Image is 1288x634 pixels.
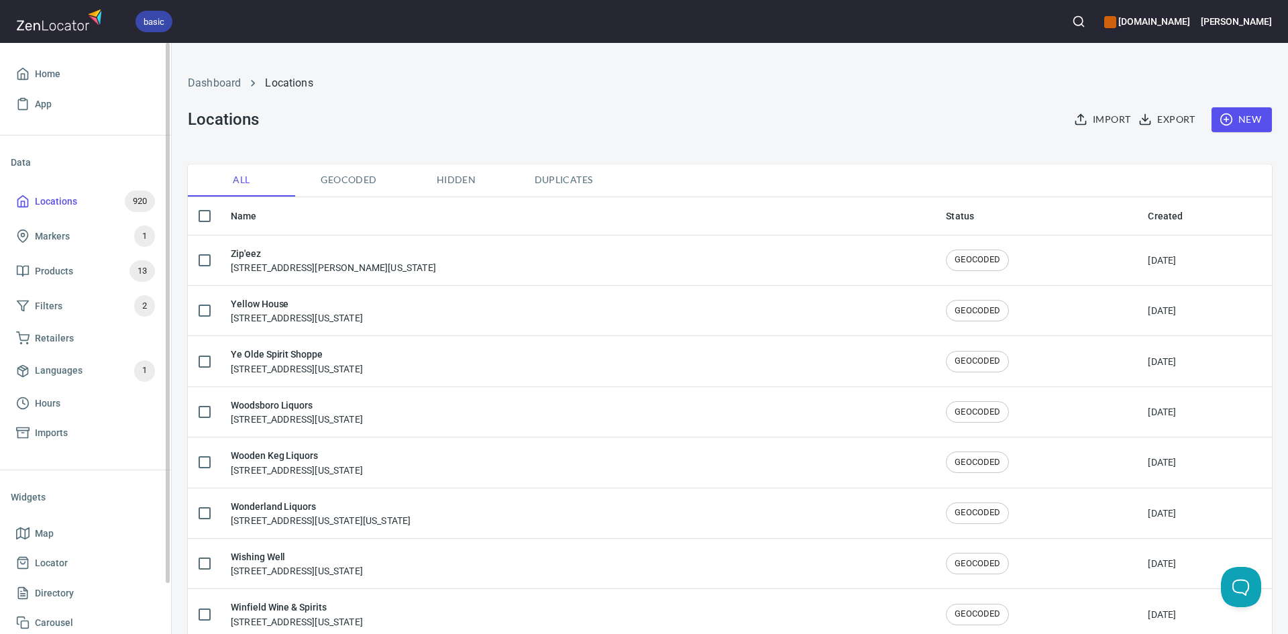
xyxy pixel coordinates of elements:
[947,305,1008,317] span: GEOCODED
[188,76,241,89] a: Dashboard
[231,499,411,514] h6: Wonderland Liquors
[134,229,155,244] span: 1
[11,146,160,178] li: Data
[1141,111,1195,128] span: Export
[11,548,160,578] a: Locator
[35,615,73,631] span: Carousel
[231,549,363,564] h6: Wishing Well
[35,585,74,602] span: Directory
[947,608,1008,621] span: GEOCODED
[35,228,70,245] span: Markers
[947,406,1008,419] span: GEOCODED
[231,600,363,615] h6: Winfield Wine & Spirits
[11,288,160,323] a: Filters2
[16,5,106,34] img: zenlocator
[136,15,172,29] span: basic
[1148,304,1176,317] div: [DATE]
[11,418,160,448] a: Imports
[35,66,60,83] span: Home
[35,263,73,280] span: Products
[231,600,363,628] div: [STREET_ADDRESS][US_STATE]
[1148,507,1176,520] div: [DATE]
[196,172,287,189] span: All
[11,388,160,419] a: Hours
[1148,405,1176,419] div: [DATE]
[1104,14,1189,29] h6: [DOMAIN_NAME]
[1104,16,1116,28] button: color-CE600E
[35,425,68,441] span: Imports
[947,456,1008,469] span: GEOCODED
[231,297,363,311] h6: Yellow House
[265,76,313,89] a: Locations
[231,347,363,375] div: [STREET_ADDRESS][US_STATE]
[1071,107,1136,132] button: Import
[935,197,1137,235] th: Status
[35,525,54,542] span: Map
[35,395,60,412] span: Hours
[11,481,160,513] li: Widgets
[1077,111,1130,128] span: Import
[188,110,258,129] h3: Locations
[134,299,155,314] span: 2
[1148,355,1176,368] div: [DATE]
[1137,197,1272,235] th: Created
[1222,111,1261,128] span: New
[125,194,155,209] span: 920
[1212,107,1272,132] button: New
[11,219,160,254] a: Markers1
[35,298,62,315] span: Filters
[11,89,160,119] a: App
[1201,7,1272,36] button: [PERSON_NAME]
[1104,7,1189,36] div: Manage your apps
[411,172,502,189] span: Hidden
[1148,557,1176,570] div: [DATE]
[947,558,1008,570] span: GEOCODED
[35,330,74,347] span: Retailers
[188,75,1272,91] nav: breadcrumb
[1148,254,1176,267] div: [DATE]
[303,172,394,189] span: Geocoded
[1148,456,1176,469] div: [DATE]
[231,499,411,527] div: [STREET_ADDRESS][US_STATE][US_STATE]
[134,363,155,378] span: 1
[129,264,155,279] span: 13
[35,96,52,113] span: App
[11,254,160,288] a: Products13
[11,519,160,549] a: Map
[518,172,609,189] span: Duplicates
[220,197,935,235] th: Name
[11,184,160,219] a: Locations920
[947,254,1008,266] span: GEOCODED
[231,246,436,261] h6: Zip'eez
[136,11,172,32] div: basic
[231,549,363,578] div: [STREET_ADDRESS][US_STATE]
[1148,608,1176,621] div: [DATE]
[1221,567,1261,607] iframe: Help Scout Beacon - Open
[231,347,363,362] h6: Ye Olde Spirit Shoppe
[1064,7,1093,36] button: Search
[947,355,1008,368] span: GEOCODED
[11,323,160,354] a: Retailers
[1201,14,1272,29] h6: [PERSON_NAME]
[947,507,1008,519] span: GEOCODED
[231,398,363,413] h6: Woodsboro Liquors
[231,246,436,274] div: [STREET_ADDRESS][PERSON_NAME][US_STATE]
[11,354,160,388] a: Languages1
[231,448,363,463] h6: Wooden Keg Liquors
[35,193,77,210] span: Locations
[231,448,363,476] div: [STREET_ADDRESS][US_STATE]
[231,398,363,426] div: [STREET_ADDRESS][US_STATE]
[11,59,160,89] a: Home
[231,297,363,325] div: [STREET_ADDRESS][US_STATE]
[35,555,68,572] span: Locator
[1136,107,1200,132] button: Export
[35,362,83,379] span: Languages
[11,578,160,609] a: Directory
